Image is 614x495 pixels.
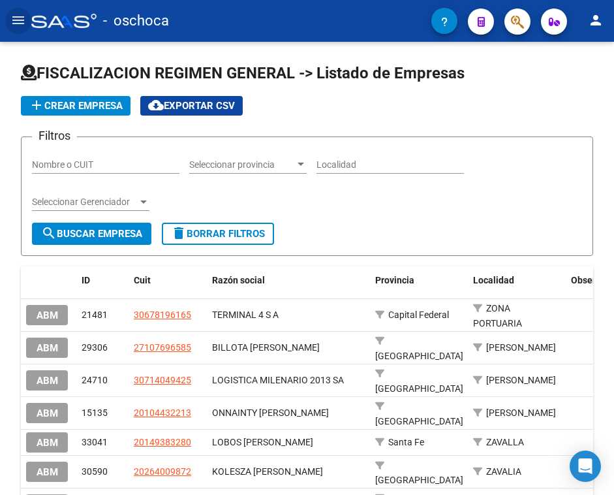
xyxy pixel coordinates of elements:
[148,100,235,112] span: Exportar CSV
[370,266,468,295] datatable-header-cell: Provincia
[134,375,191,385] span: 30714049425
[473,275,514,285] span: Localidad
[134,466,191,477] span: 20264009872
[103,7,169,35] span: - oschoca
[82,466,108,477] span: 30590
[26,305,68,325] button: ABM
[10,12,26,28] mat-icon: menu
[212,375,344,385] span: LOGISTICA MILENARIO 2013 SA
[486,407,556,418] span: [PERSON_NAME]
[212,342,320,353] span: BILLOTA OLGA SONIA
[212,437,313,447] span: LOBOS ALBERTO MIGUEL ANGEL
[140,96,243,116] button: Exportar CSV
[32,197,138,208] span: Seleccionar Gerenciador
[26,432,68,453] button: ABM
[26,462,68,482] button: ABM
[26,338,68,358] button: ABM
[29,100,123,112] span: Crear Empresa
[388,437,424,447] span: Santa Fe
[21,96,130,116] button: Crear Empresa
[41,228,142,240] span: Buscar Empresa
[473,303,522,328] span: ZONA PORTUARIA
[37,407,58,419] span: ABM
[486,375,556,385] span: [PERSON_NAME]
[82,275,90,285] span: ID
[26,403,68,423] button: ABM
[162,223,274,245] button: Borrar Filtros
[82,407,108,418] span: 15135
[570,451,601,482] div: Open Intercom Messenger
[486,437,524,447] span: ZAVALLA
[375,275,414,285] span: Provincia
[375,475,463,485] span: [GEOGRAPHIC_DATA]
[37,375,58,387] span: ABM
[129,266,207,295] datatable-header-cell: Cuit
[388,310,449,320] span: Capital Federal
[588,12,604,28] mat-icon: person
[32,223,151,245] button: Buscar Empresa
[134,437,191,447] span: 20149383280
[37,342,58,354] span: ABM
[171,228,265,240] span: Borrar Filtros
[134,310,191,320] span: 30678196165
[26,370,68,391] button: ABM
[212,275,265,285] span: Razón social
[29,97,44,113] mat-icon: add
[375,351,463,361] span: [GEOGRAPHIC_DATA]
[37,466,58,478] span: ABM
[21,64,465,82] span: FISCALIZACION REGIMEN GENERAL -> Listado de Empresas
[375,416,463,426] span: [GEOGRAPHIC_DATA]
[82,375,108,385] span: 24710
[82,310,108,320] span: 21481
[82,437,108,447] span: 33041
[76,266,129,295] datatable-header-cell: ID
[37,437,58,449] span: ABM
[134,407,191,418] span: 20104432213
[375,383,463,394] span: [GEOGRAPHIC_DATA]
[486,342,556,353] span: [PERSON_NAME]
[212,466,323,477] span: KOLESZA HECTOR RUBEN
[171,225,187,241] mat-icon: delete
[468,266,566,295] datatable-header-cell: Localidad
[82,342,108,353] span: 29306
[212,407,329,418] span: ONNAINTY ALBERTO GABRIEL
[486,466,521,477] span: ZAVALIA
[32,127,77,145] h3: Filtros
[212,310,279,320] span: TERMINAL 4 S A
[37,310,58,321] span: ABM
[41,225,57,241] mat-icon: search
[207,266,370,295] datatable-header-cell: Razón social
[134,342,191,353] span: 27107696585
[189,159,295,170] span: Seleccionar provincia
[148,97,164,113] mat-icon: cloud_download
[134,275,151,285] span: Cuit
